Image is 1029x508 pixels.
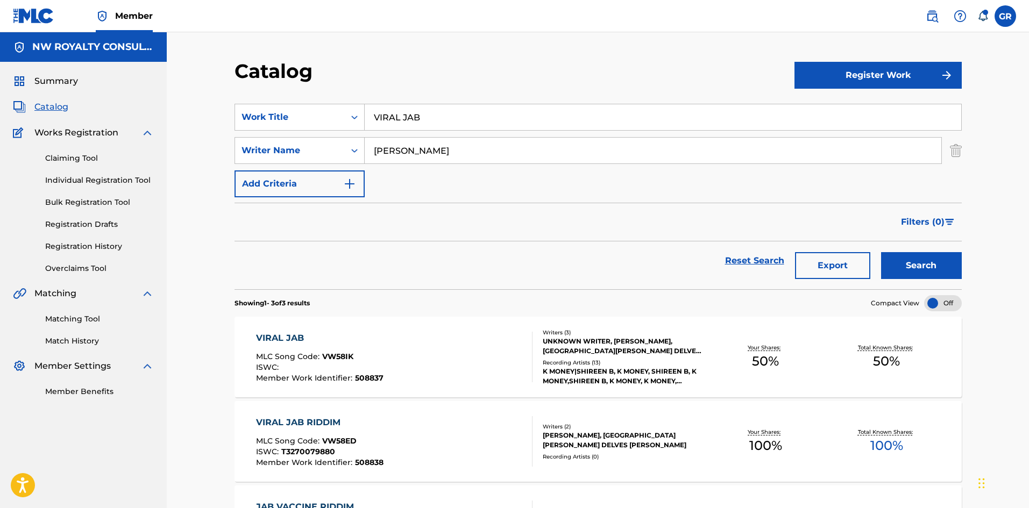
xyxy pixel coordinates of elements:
[45,241,154,252] a: Registration History
[995,5,1016,27] div: User Menu
[720,249,790,273] a: Reset Search
[13,8,54,24] img: MLC Logo
[96,10,109,23] img: Top Rightsholder
[949,5,971,27] div: Help
[921,5,943,27] a: Public Search
[256,373,355,383] span: Member Work Identifier :
[45,197,154,208] a: Bulk Registration Tool
[256,332,384,345] div: VIRAL JAB
[543,337,705,356] div: UNKNOWN WRITER, [PERSON_NAME], [GEOGRAPHIC_DATA][PERSON_NAME] DELVES [PERSON_NAME]
[543,431,705,450] div: [PERSON_NAME], [GEOGRAPHIC_DATA][PERSON_NAME] DELVES [PERSON_NAME]
[926,10,939,23] img: search
[13,287,26,300] img: Matching
[977,11,988,22] div: Notifications
[975,456,1029,508] iframe: Chat Widget
[978,467,985,499] div: Drag
[873,352,900,371] span: 50 %
[45,153,154,164] a: Claiming Tool
[115,10,153,22] span: Member
[235,170,365,197] button: Add Criteria
[322,352,353,361] span: VW58IK
[343,177,356,190] img: 9d2ae6d4665cec9f34b9.svg
[13,41,26,54] img: Accounts
[858,344,916,352] p: Total Known Shares:
[13,75,78,88] a: SummarySummary
[871,298,919,308] span: Compact View
[34,360,111,373] span: Member Settings
[901,216,945,228] span: Filters ( 0 )
[242,144,338,157] div: Writer Name
[45,263,154,274] a: Overclaims Tool
[141,126,154,139] img: expand
[940,69,953,82] img: f7272a7cc735f4ea7f67.svg
[954,10,967,23] img: help
[235,401,962,482] a: VIRAL JAB RIDDIMMLC Song Code:VW58EDISWC:T3270079880Member Work Identifier:508838Writers (2)[PERS...
[355,373,384,383] span: 508837
[870,436,903,455] span: 100 %
[45,175,154,186] a: Individual Registration Tool
[45,313,154,325] a: Matching Tool
[235,317,962,397] a: VIRAL JABMLC Song Code:VW58IKISWC:Member Work Identifier:508837Writers (3)UNKNOWN WRITER, [PERSON...
[881,252,962,279] button: Search
[141,360,154,373] img: expand
[543,359,705,367] div: Recording Artists ( 13 )
[45,219,154,230] a: Registration Drafts
[322,436,357,446] span: VW58ED
[13,75,26,88] img: Summary
[34,101,68,113] span: Catalog
[34,75,78,88] span: Summary
[235,298,310,308] p: Showing 1 - 3 of 3 results
[45,386,154,397] a: Member Benefits
[543,453,705,461] div: Recording Artists ( 0 )
[355,457,384,467] span: 508838
[256,436,322,446] span: MLC Song Code :
[748,344,783,352] p: Your Shares:
[999,337,1029,424] iframe: Resource Center
[13,126,27,139] img: Works Registration
[895,209,962,235] button: Filters (0)
[45,335,154,347] a: Match History
[256,457,355,467] span: Member Work Identifier :
[858,428,916,436] p: Total Known Shares:
[256,352,322,361] span: MLC Song Code :
[13,101,26,113] img: Catalog
[13,101,68,113] a: CatalogCatalog
[235,104,962,289] form: Search Form
[543,328,705,337] div: Writers ( 3 )
[950,137,962,164] img: Delete Criterion
[141,287,154,300] img: expand
[543,423,705,431] div: Writers ( 2 )
[34,126,118,139] span: Works Registration
[794,62,962,89] button: Register Work
[256,447,281,456] span: ISWC :
[256,416,384,429] div: VIRAL JAB RIDDIM
[281,447,335,456] span: T3270079880
[13,360,26,373] img: Member Settings
[32,41,154,53] h5: NW ROYALTY CONSULTING, LLC.
[752,352,779,371] span: 50 %
[256,362,281,372] span: ISWC :
[748,428,783,436] p: Your Shares:
[945,219,954,225] img: filter
[749,436,782,455] span: 100 %
[543,367,705,386] div: K MONEY|SHIREEN B, K MONEY, SHIREEN B, K MONEY,SHIREEN B, K MONEY, K MONEY, SHIREEN B
[242,111,338,124] div: Work Title
[795,252,870,279] button: Export
[34,287,76,300] span: Matching
[235,59,318,83] h2: Catalog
